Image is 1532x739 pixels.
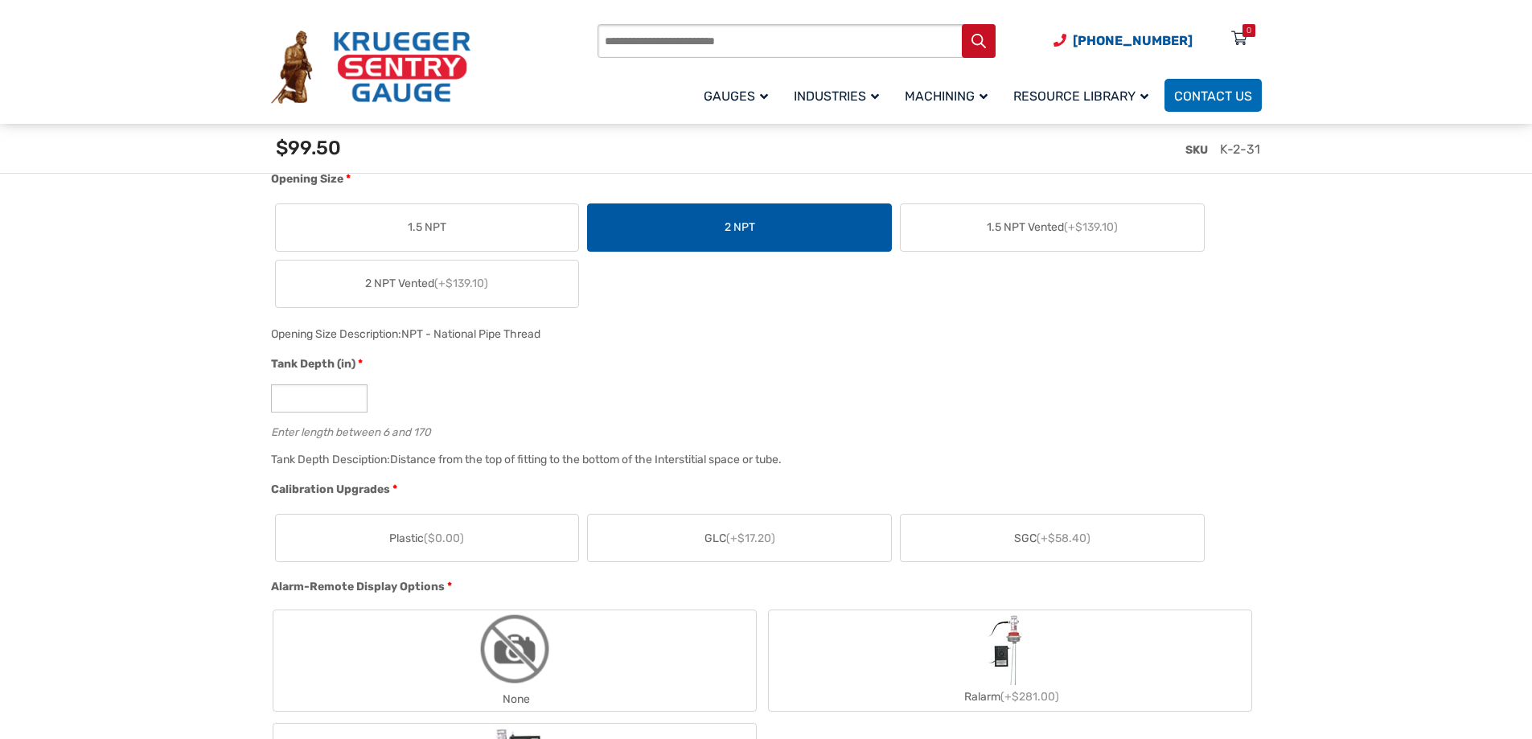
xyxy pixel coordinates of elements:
[769,685,1251,708] div: Ralarm
[1004,76,1164,114] a: Resource Library
[784,76,895,114] a: Industries
[401,327,540,341] div: NPT - National Pipe Thread
[1073,33,1193,48] span: [PHONE_NUMBER]
[434,277,488,290] span: (+$139.10)
[726,532,775,545] span: (+$17.20)
[725,219,755,236] span: 2 NPT
[704,88,768,104] span: Gauges
[273,688,756,711] div: None
[271,327,401,341] span: Opening Size Description:
[1013,88,1148,104] span: Resource Library
[769,613,1251,708] label: Ralarm
[1164,79,1262,112] a: Contact Us
[1000,690,1059,704] span: (+$281.00)
[1220,142,1260,157] span: K-2-31
[694,76,784,114] a: Gauges
[389,530,464,547] span: Plastic
[273,610,756,711] label: None
[271,357,355,371] span: Tank Depth (in)
[424,532,464,545] span: ($0.00)
[390,453,782,466] div: Distance from the top of fitting to the bottom of the Interstitial space or tube.
[704,530,775,547] span: GLC
[1064,220,1118,234] span: (+$139.10)
[987,219,1118,236] span: 1.5 NPT Vented
[1247,24,1251,37] div: 0
[271,482,390,496] span: Calibration Upgrades
[271,31,470,105] img: Krueger Sentry Gauge
[271,453,390,466] span: Tank Depth Desciption:
[358,355,363,372] abbr: required
[271,422,1254,437] div: Enter length between 6 and 170
[447,578,452,595] abbr: required
[271,580,445,593] span: Alarm-Remote Display Options
[365,275,488,292] span: 2 NPT Vented
[1014,530,1090,547] span: SGC
[1054,31,1193,51] a: Phone Number (920) 434-8860
[392,481,397,498] abbr: required
[1174,88,1252,104] span: Contact Us
[895,76,1004,114] a: Machining
[1185,143,1208,157] span: SKU
[794,88,879,104] span: Industries
[408,219,446,236] span: 1.5 NPT
[905,88,988,104] span: Machining
[1037,532,1090,545] span: (+$58.40)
